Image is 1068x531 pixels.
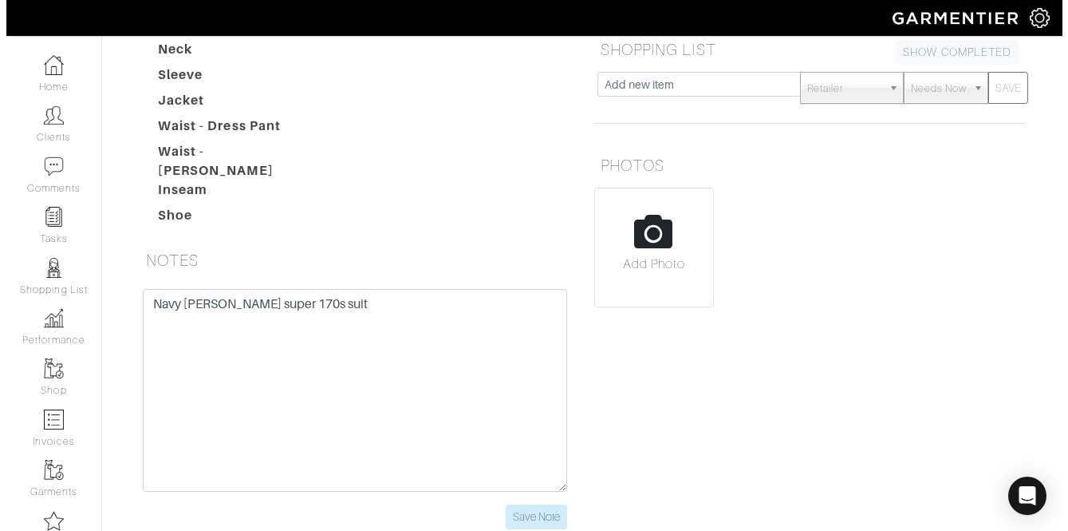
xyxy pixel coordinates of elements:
dt: Jacket [140,91,321,117]
h5: PHOTOS [588,149,1019,181]
dt: Shoe [140,206,321,232]
img: companies-icon-14a0f246c7e91f24465de634b560f0151b0cc5c9ce11af5fac52e6d7d6371812.png [37,511,57,531]
img: dashboard-icon-dbcd8f5a0b271acd01030246c82b418ddd0df26cd7fceb0bd07c9910d44c42f6.png [37,55,57,75]
img: comment-icon-a0a6a9ef722e966f86d9cbdc48e553b5cf19dbc54f86b18d962a5391bc8f6eb6.png [37,157,57,176]
dt: Waist - [PERSON_NAME] [140,142,321,180]
div: Open Intercom Messenger [1002,477,1040,515]
img: reminder-icon-8004d30b9f0a5d33ae49ab947aed9ed385cf756f9e5892f1edd6e32f2345188e.png [37,207,57,227]
textarea: Navy [PERSON_NAME] super 170s suit [136,289,561,492]
img: gear-icon-white-bd11855cb880d31180b6d7d6211b90ccbf57a29d726f0c71d8c61bd08dd39cc2.png [1023,8,1043,28]
img: stylists-icon-eb353228a002819b7ec25b43dbf5f0378dd9e0616d9560372ff212230b889e62.png [37,258,57,278]
dt: Inseam [140,180,321,206]
span: Retailer [801,73,876,105]
span: Needs Now [904,73,960,105]
h5: NOTES [133,244,564,276]
dt: Neck [140,40,321,65]
input: Add new item [591,72,794,97]
img: graph-8b7af3c665d003b59727f371ae50e7771705bf0c487971e6e97d053d13c5068d.png [37,308,57,328]
img: clients-icon-6bae9207a08558b7cb47a8932f037763ab4055f8c8b6bfacd5dc20c3e0201464.png [37,105,57,125]
dt: Waist - Dress Pant [140,117,321,142]
dt: Sleeve [140,65,321,91]
input: Save Note [499,505,561,529]
button: SAVE [982,72,1022,104]
img: orders-icon-0abe47150d42831381b5fb84f609e132dff9fe21cb692f30cb5eec754e2cba89.png [37,410,57,430]
img: garmentier-logo-header-white-b43fb05a5012e4ada735d5af1a66efaba907eab6374d6393d1fbf88cb4ef424d.png [878,4,1023,32]
h5: SHOPPING LIST [588,34,1019,65]
a: SHOW COMPLETED [889,40,1012,65]
img: garments-icon-b7da505a4dc4fd61783c78ac3ca0ef83fa9d6f193b1c9dc38574b1d14d53ca28.png [37,359,57,378]
img: garments-icon-b7da505a4dc4fd61783c78ac3ca0ef83fa9d6f193b1c9dc38574b1d14d53ca28.png [37,460,57,480]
